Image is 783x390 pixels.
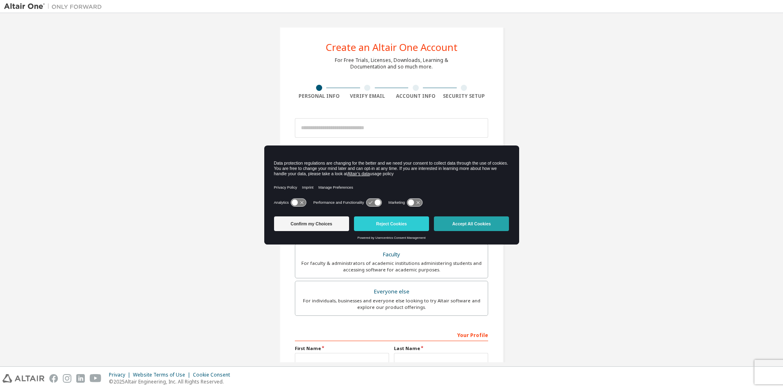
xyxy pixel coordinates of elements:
[49,374,58,383] img: facebook.svg
[2,374,44,383] img: altair_logo.svg
[391,93,440,99] div: Account Info
[193,372,235,378] div: Cookie Consent
[326,42,458,52] div: Create an Altair One Account
[109,372,133,378] div: Privacy
[335,57,448,70] div: For Free Trials, Licenses, Downloads, Learning & Documentation and so much more.
[300,297,483,311] div: For individuals, businesses and everyone else looking to try Altair software and explore our prod...
[343,93,392,99] div: Verify Email
[440,93,489,99] div: Security Setup
[394,345,488,352] label: Last Name
[295,328,488,341] div: Your Profile
[295,93,343,99] div: Personal Info
[109,378,235,385] p: © 2025 Altair Engineering, Inc. All Rights Reserved.
[300,249,483,260] div: Faculty
[4,2,106,11] img: Altair One
[300,260,483,273] div: For faculty & administrators of academic institutions administering students and accessing softwa...
[295,345,389,352] label: First Name
[76,374,85,383] img: linkedin.svg
[90,374,102,383] img: youtube.svg
[133,372,193,378] div: Website Terms of Use
[300,286,483,297] div: Everyone else
[63,374,71,383] img: instagram.svg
